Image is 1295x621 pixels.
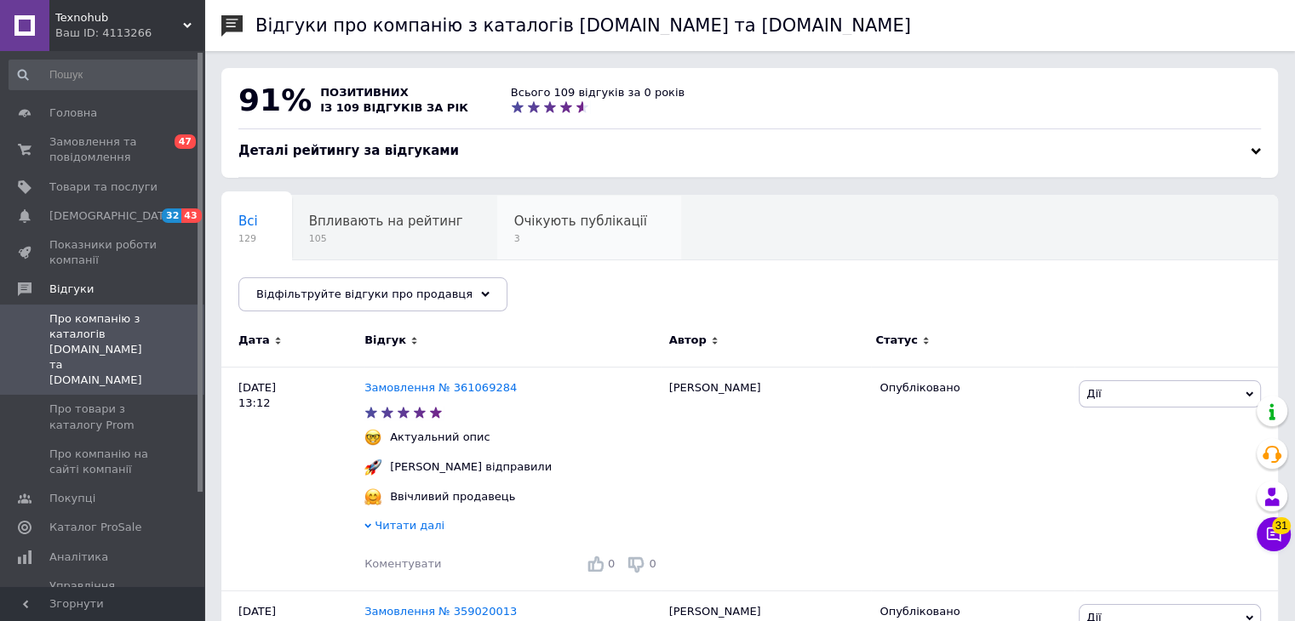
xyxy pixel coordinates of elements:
[238,83,312,117] span: 91%
[364,518,661,538] div: Читати далі
[880,380,1066,396] div: Опубліковано
[386,459,556,475] div: [PERSON_NAME] відправили
[375,519,444,532] span: Читати далі
[364,556,441,572] div: Коментувати
[875,333,918,348] span: Статус
[1257,517,1291,551] button: Чат з покупцем31
[364,333,406,348] span: Відгук
[238,214,258,229] span: Всі
[364,459,381,476] img: :rocket:
[1086,387,1101,400] span: Дії
[320,86,409,99] span: позитивних
[162,208,181,223] span: 32
[221,260,445,325] div: Опубліковані без коментаря
[49,550,108,565] span: Аналітика
[364,557,441,570] span: Коментувати
[55,10,183,26] span: Texnohub
[49,179,158,195] span: Товари та послуги
[364,429,381,446] img: :nerd_face:
[511,85,685,100] div: Всього 109 відгуків за 0 років
[255,15,911,36] h1: Відгуки про компанію з каталогів [DOMAIN_NAME] та [DOMAIN_NAME]
[364,381,517,394] a: Замовлення № 361069284
[49,208,175,224] span: [DEMOGRAPHIC_DATA]
[49,447,158,477] span: Про компанію на сайті компанії
[386,489,519,504] div: Ввічливий продавець
[49,311,158,389] span: Про компанію з каталогів [DOMAIN_NAME] та [DOMAIN_NAME]
[49,402,158,432] span: Про товари з каталогу Prom
[238,278,411,293] span: Опубліковані без комен...
[256,288,473,300] span: Відфільтруйте відгуки про продавця
[175,134,196,149] span: 47
[364,488,381,505] img: :hugging_face:
[238,142,1261,160] div: Деталі рейтингу за відгуками
[669,333,707,348] span: Автор
[364,605,517,618] a: Замовлення № 359020013
[49,105,97,121] span: Головна
[880,604,1066,619] div: Опубліковано
[9,60,201,90] input: Пошук
[49,491,95,506] span: Покупці
[320,101,468,114] span: із 109 відгуків за рік
[238,143,459,158] span: Деталі рейтингу за відгуками
[49,282,94,297] span: Відгуки
[49,578,158,609] span: Управління сайтом
[309,214,463,229] span: Впливають на рейтинг
[514,232,647,245] span: 3
[238,232,258,245] span: 129
[386,430,495,445] div: Актуальний опис
[514,214,647,229] span: Очікують публікації
[49,134,158,165] span: Замовлення та повідомлення
[49,520,141,535] span: Каталог ProSale
[309,232,463,245] span: 105
[181,208,201,223] span: 43
[649,557,656,570] span: 0
[608,557,615,570] span: 0
[49,237,158,268] span: Показники роботи компанії
[1272,517,1291,534] span: 31
[55,26,204,41] div: Ваш ID: 4113266
[661,367,872,590] div: [PERSON_NAME]
[221,367,364,590] div: [DATE] 13:12
[238,333,270,348] span: Дата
